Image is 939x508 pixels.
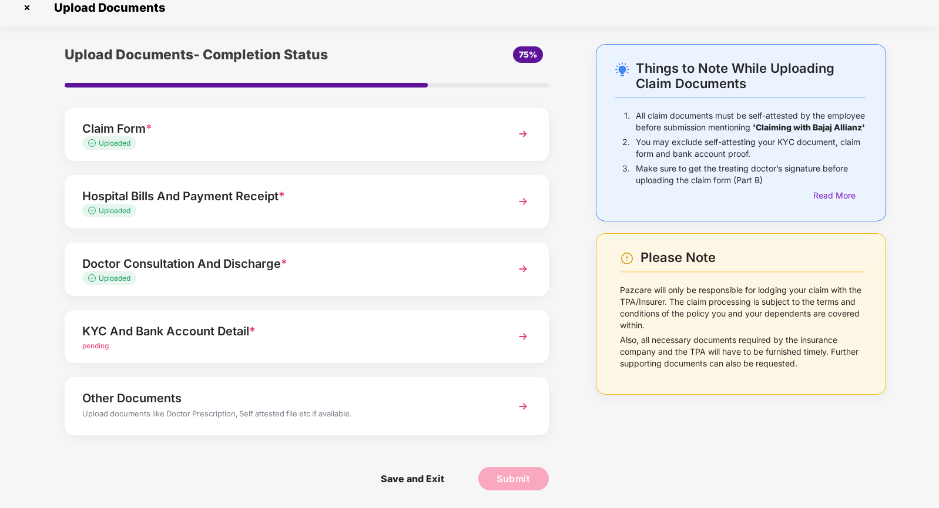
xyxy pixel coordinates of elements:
[636,110,866,133] p: All claim documents must be self-attested by the employee before submission mentioning
[622,136,630,160] p: 2.
[512,123,534,144] img: svg+xml;base64,PHN2ZyBpZD0iTmV4dCIgeG1sbnM9Imh0dHA6Ly93d3cudzMub3JnLzIwMDAvc3ZnIiB3aWR0aD0iMzYiIG...
[813,189,866,202] div: Read More
[99,139,130,147] span: Uploaded
[82,119,494,138] div: Claim Form
[88,139,99,147] img: svg+xml;base64,PHN2ZyB4bWxucz0iaHR0cDovL3d3dy53My5vcmcvMjAwMC9zdmciIHdpZHRoPSIxMy4zMzMiIGhlaWdodD...
[369,467,456,490] span: Save and Exit
[622,163,630,186] p: 3.
[82,322,494,341] div: KYC And Bank Account Detail
[82,408,494,423] div: Upload documents like Doctor Prescription, Self attested file etc if available.
[99,206,130,215] span: Uploaded
[512,326,534,347] img: svg+xml;base64,PHN2ZyBpZD0iTmV4dCIgeG1sbnM9Imh0dHA6Ly93d3cudzMub3JnLzIwMDAvc3ZnIiB3aWR0aD0iMzYiIG...
[636,163,866,186] p: Make sure to get the treating doctor’s signature before uploading the claim form (Part B)
[636,136,866,160] p: You may exclude self-attesting your KYC document, claim form and bank account proof.
[615,62,629,76] img: svg+xml;base64,PHN2ZyB4bWxucz0iaHR0cDovL3d3dy53My5vcmcvMjAwMC9zdmciIHdpZHRoPSIyNC4wOTMiIGhlaWdodD...
[512,191,534,212] img: svg+xml;base64,PHN2ZyBpZD0iTmV4dCIgeG1sbnM9Imh0dHA6Ly93d3cudzMub3JnLzIwMDAvc3ZnIiB3aWR0aD0iMzYiIG...
[512,396,534,417] img: svg+xml;base64,PHN2ZyBpZD0iTmV4dCIgeG1sbnM9Imh0dHA6Ly93d3cudzMub3JnLzIwMDAvc3ZnIiB3aWR0aD0iMzYiIG...
[640,250,866,265] div: Please Note
[88,207,99,214] img: svg+xml;base64,PHN2ZyB4bWxucz0iaHR0cDovL3d3dy53My5vcmcvMjAwMC9zdmciIHdpZHRoPSIxMy4zMzMiIGhlaWdodD...
[42,1,171,15] span: Upload Documents
[82,389,494,408] div: Other Documents
[82,254,494,273] div: Doctor Consultation And Discharge
[519,49,537,59] span: 75%
[753,122,865,132] b: 'Claiming with Bajaj Allianz'
[620,334,866,369] p: Also, all necessary documents required by the insurance company and the TPA will have to be furni...
[99,274,130,282] span: Uploaded
[65,44,387,65] div: Upload Documents- Completion Status
[512,258,534,280] img: svg+xml;base64,PHN2ZyBpZD0iTmV4dCIgeG1sbnM9Imh0dHA6Ly93d3cudzMub3JnLzIwMDAvc3ZnIiB3aWR0aD0iMzYiIG...
[636,60,866,91] div: Things to Note While Uploading Claim Documents
[82,341,109,350] span: pending
[624,110,630,133] p: 1.
[620,251,634,265] img: svg+xml;base64,PHN2ZyBpZD0iV2FybmluZ18tXzI0eDI0IiBkYXRhLW5hbWU9Ildhcm5pbmcgLSAyNHgyNCIgeG1sbnM9Im...
[82,187,494,206] div: Hospital Bills And Payment Receipt
[478,467,549,490] button: Submit
[620,284,866,331] p: Pazcare will only be responsible for lodging your claim with the TPA/Insurer. The claim processin...
[88,274,99,282] img: svg+xml;base64,PHN2ZyB4bWxucz0iaHR0cDovL3d3dy53My5vcmcvMjAwMC9zdmciIHdpZHRoPSIxMy4zMzMiIGhlaWdodD...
